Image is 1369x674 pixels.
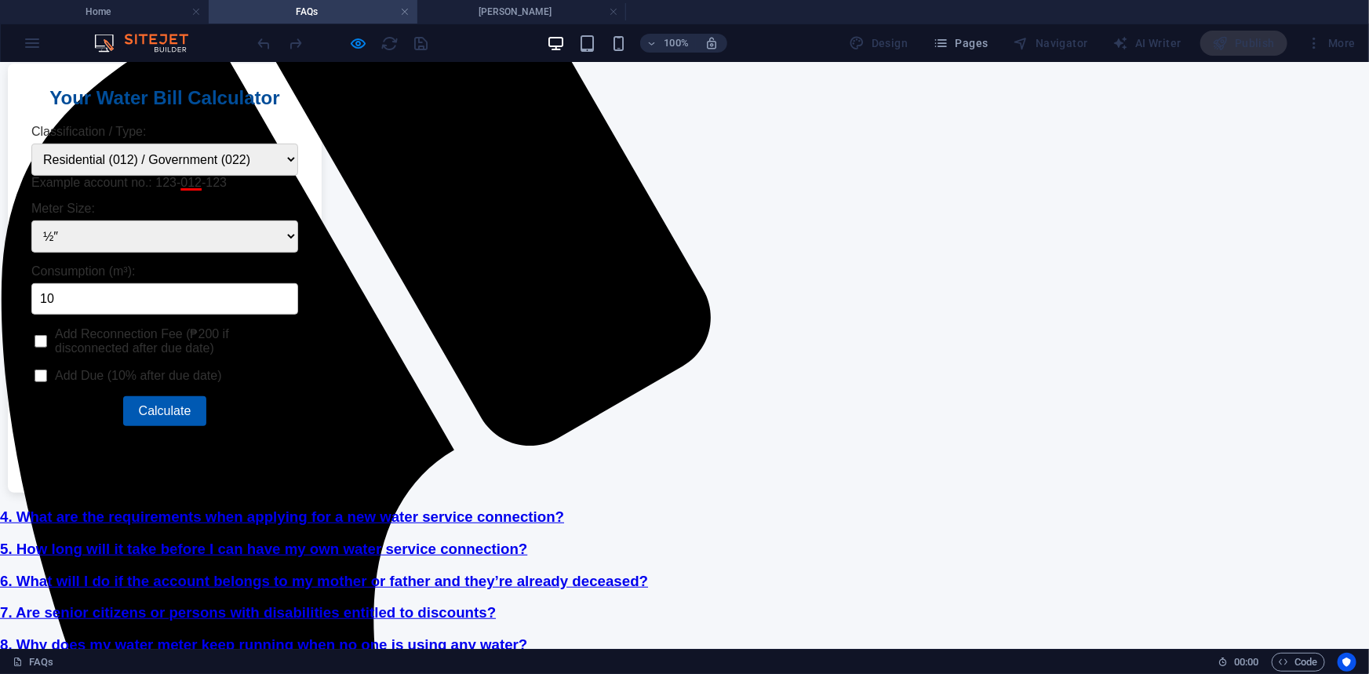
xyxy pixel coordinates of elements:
[31,24,298,46] h2: Your Water Bill Calculator
[209,3,417,20] h4: FAQs
[1234,653,1258,672] span: 00 00
[705,36,719,50] i: On resize automatically adjust zoom level to fit chosen device.
[1218,653,1259,672] h6: Session time
[180,113,202,126] span: 012
[31,139,298,153] label: Meter Size:
[1245,656,1247,668] span: :
[90,34,208,53] img: Editor Logo
[640,34,696,53] button: 100%
[927,31,994,56] button: Pages
[31,62,298,127] div: Example account no.: 123- -123
[1338,653,1356,672] button: Usercentrics
[13,653,53,672] a: Click to cancel selection. Double-click to open Pages
[55,306,222,320] label: Add Due (10% after due date)
[417,3,626,20] h4: [PERSON_NAME]
[843,31,915,56] div: Design (Ctrl+Alt+Y)
[1279,653,1318,672] span: Code
[55,264,298,293] label: Add Reconnection Fee (₱200 if disconnected after due date)
[1272,653,1325,672] button: Code
[31,62,298,76] label: Classification / Type:
[933,35,988,51] span: Pages
[123,333,207,363] button: Calculate
[31,202,298,216] label: Consumption (m³):
[664,34,689,53] h6: 100%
